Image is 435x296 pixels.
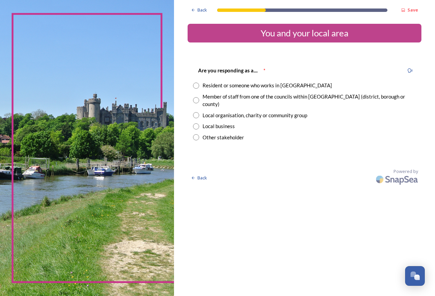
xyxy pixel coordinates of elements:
[203,93,416,108] div: Member of staff from one of the councils within [GEOGRAPHIC_DATA] (district, borough or county)
[394,168,418,175] span: Powered by
[198,67,258,73] strong: Are you responding as a....
[190,27,419,40] div: You and your local area
[407,7,418,13] strong: Save
[203,122,235,130] div: Local business
[405,266,425,286] button: Open Chat
[203,134,244,141] div: Other stakeholder
[203,111,307,119] div: Local organisation, charity or community group
[203,82,332,89] div: Resident or someone who works in [GEOGRAPHIC_DATA]
[197,7,207,13] span: Back
[197,175,207,181] span: Back
[374,171,421,187] img: SnapSea Logo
